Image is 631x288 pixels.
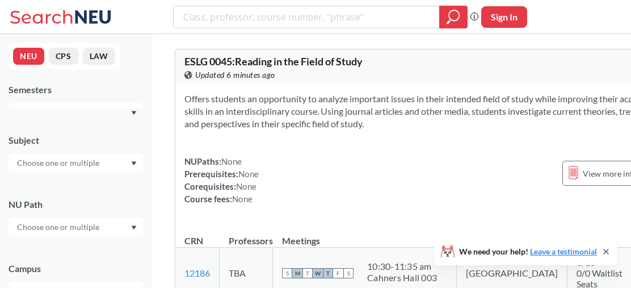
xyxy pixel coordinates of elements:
[9,218,144,237] div: Dropdown arrow
[447,9,460,25] svg: magnifying glass
[333,268,343,278] span: F
[184,268,210,278] a: 12186
[195,69,275,81] span: Updated 6 minutes ago
[9,134,144,147] div: Subject
[221,156,242,166] span: None
[11,156,107,170] input: Choose one or multiple
[49,48,78,65] button: CPS
[238,169,259,179] span: None
[182,7,431,27] input: Class, professor, course number, "phrase"
[481,6,527,28] button: Sign In
[282,268,292,278] span: S
[232,194,253,204] span: None
[9,84,144,96] div: Semesters
[439,6,468,28] div: magnifying glass
[220,223,273,248] th: Professors
[131,226,137,230] svg: Dropdown arrow
[184,155,259,205] div: NUPaths: Prerequisites: Corequisites: Course fees:
[302,268,313,278] span: T
[11,220,107,234] input: Choose one or multiple
[131,161,137,166] svg: Dropdown arrow
[459,248,597,256] span: We need your help!
[236,181,256,191] span: None
[184,235,203,247] div: CRN
[9,198,144,211] div: NU Path
[343,268,354,278] span: S
[9,262,144,275] div: Campus
[313,268,323,278] span: W
[83,48,115,65] button: LAW
[367,272,437,283] div: Cahners Hall 003
[184,55,363,68] span: ESLG 0045 : Reading in the Field of Study
[9,153,144,173] div: Dropdown arrow
[13,48,44,65] button: NEU
[292,268,302,278] span: M
[530,247,597,256] a: Leave a testimonial
[131,111,137,115] svg: Dropdown arrow
[367,261,437,272] div: 10:30 - 11:35 am
[323,268,333,278] span: T
[273,223,457,248] th: Meetings
[457,223,567,248] th: Campus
